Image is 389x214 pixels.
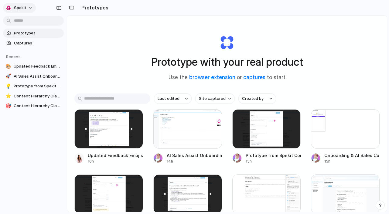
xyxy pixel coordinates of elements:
[3,72,64,81] a: 🚀AI Sales Assist Onboarding
[14,40,61,46] span: Captures
[169,74,285,82] span: Use the or to start
[246,159,301,164] div: 15h
[3,92,64,101] a: ⭐Content Hierarchy Clarity Tool
[74,109,143,164] a: Updated Feedback Emojis for Content ReviewUpdated Feedback Emojis for Content Review10h
[324,152,380,159] div: Onboarding & AI Sales Coaching Tool
[246,152,301,159] div: Prototype from Spekit Content Map
[238,93,276,104] button: Created by
[5,73,11,79] div: 🚀
[311,109,380,164] a: Onboarding & AI Sales Coaching ToolOnboarding & AI Sales Coaching Tool15h
[158,96,179,102] span: Last edited
[14,63,61,69] span: Updated Feedback Emojis for Content Review
[195,93,235,104] button: Site captured
[14,83,61,89] span: Prototype from Spekit Content Map
[14,73,61,79] span: AI Sales Assist Onboarding
[5,63,11,69] div: 🎨
[3,82,64,91] a: 💡Prototype from Spekit Content Map
[5,93,11,99] div: ⭐
[242,96,264,102] span: Created by
[3,39,64,48] a: Captures
[3,29,64,38] a: Prototypes
[88,152,143,159] div: Updated Feedback Emojis for Content Review
[154,93,192,104] button: Last edited
[14,30,61,36] span: Prototypes
[243,74,265,80] a: captures
[88,159,143,164] div: 10h
[232,109,301,164] a: Prototype from Spekit Content MapPrototype from Spekit Content Map15h
[3,101,64,111] a: 🎯Content Hierarchy Clarification Tool
[79,4,108,11] h2: Prototypes
[14,103,61,109] span: Content Hierarchy Clarification Tool
[3,62,64,71] a: 🎨Updated Feedback Emojis for Content Review
[6,54,20,59] span: Recent
[3,3,36,13] button: Spekit
[324,159,380,164] div: 15h
[14,93,61,99] span: Content Hierarchy Clarity Tool
[151,54,303,70] h1: Prototype with your real product
[14,5,26,11] span: Spekit
[153,109,222,164] a: AI Sales Assist OnboardingAI Sales Assist Onboarding14h
[5,103,11,109] div: 🎯
[167,152,222,159] div: AI Sales Assist Onboarding
[5,83,11,89] div: 💡
[167,159,222,164] div: 14h
[189,74,235,80] a: browser extension
[199,96,226,102] span: Site captured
